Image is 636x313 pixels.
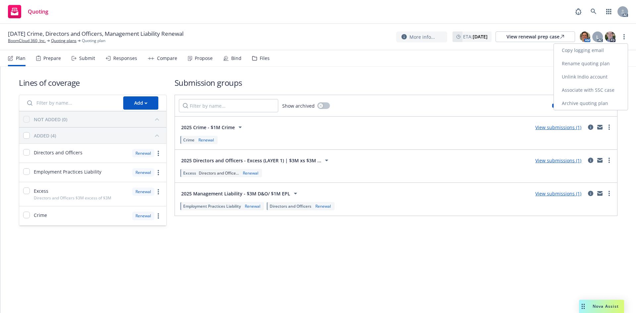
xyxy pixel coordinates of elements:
span: Employment Practices Liability [34,168,101,175]
a: Search [587,5,600,18]
div: Submit [79,56,95,61]
a: circleInformation [587,123,595,131]
span: Quoting plan [82,38,105,44]
button: More info... [396,31,447,42]
span: Employment Practices Liability [183,203,241,209]
button: 2025 Crime - $1M Crime [179,121,246,134]
span: Quoting [28,9,48,14]
div: Renewal [132,212,154,220]
img: photo [605,31,615,42]
button: NOT ADDED (0) [34,114,162,125]
h1: Submission groups [175,77,617,88]
input: Filter by name... [179,99,278,112]
a: more [605,123,613,131]
span: Directors and Office... [199,170,239,176]
img: photo [580,31,590,42]
div: Renewal [132,187,154,196]
div: Renewal [241,170,260,176]
div: Compare [157,56,177,61]
span: ETA : [463,33,488,40]
a: mail [596,156,604,164]
span: Show archived [282,102,315,109]
button: 2025 Directors and Officers - Excess (LAYER 1) | $3M xs $3M ... [179,154,333,167]
button: 2025 Management Liability - $3M D&O/ $1M EPL [179,187,302,200]
a: View submissions (1) [535,124,581,130]
button: Add [123,96,158,110]
div: Renewal [197,137,215,143]
span: L [596,33,599,40]
a: View submissions (1) [535,157,581,164]
a: View renewal prep case [496,31,575,42]
a: mail [596,123,604,131]
div: Propose [195,56,213,61]
div: Limits added [552,103,582,108]
h1: Lines of coverage [19,77,167,88]
a: more [620,33,628,41]
div: ADDED (4) [34,132,56,139]
div: View renewal prep case [506,32,564,42]
button: Nova Assist [579,300,624,313]
a: View submissions (1) [535,190,581,197]
span: 2025 Directors and Officers - Excess (LAYER 1) | $3M xs $3M ... [181,157,321,164]
span: Crime [34,212,47,219]
span: Directors and Officers $3M excess of $3M [34,195,111,201]
a: Quoting [5,2,51,21]
div: Bind [231,56,241,61]
div: Drag to move [579,300,587,313]
div: Prepare [43,56,61,61]
a: more [154,188,162,196]
div: Renewal [243,203,262,209]
span: Excess [34,187,48,194]
div: Renewal [132,168,154,177]
a: Rename quoting plan [554,57,628,70]
div: Renewal [314,203,332,209]
a: Unlink Indio account [554,70,628,83]
button: ADDED (4) [34,130,162,141]
div: Plan [16,56,26,61]
strong: [DATE] [473,33,488,40]
span: More info... [409,33,435,40]
a: more [154,149,162,157]
a: circleInformation [587,189,595,197]
a: Associate with SSC case [554,83,628,97]
span: Excess [183,170,196,176]
div: NOT ADDED (0) [34,116,67,123]
a: circleInformation [587,156,595,164]
a: Switch app [602,5,615,18]
span: Directors and Officers [270,203,311,209]
a: Copy logging email [554,44,628,57]
span: Crime [183,137,194,143]
a: more [154,169,162,177]
a: BoomCloud 360, Inc. [8,38,46,44]
span: 2025 Crime - $1M Crime [181,124,235,131]
a: more [605,156,613,164]
span: 2025 Management Liability - $3M D&O/ $1M EPL [181,190,290,197]
a: Archive quoting plan [554,97,628,110]
a: Report a Bug [572,5,585,18]
input: Filter by name... [23,96,119,110]
div: Add [134,97,147,109]
a: more [605,189,613,197]
div: Renewal [132,149,154,157]
a: more [154,212,162,220]
span: [DATE] Crime, Directors and Officers, Management Liability Renewal [8,30,184,38]
span: Directors and Officers [34,149,82,156]
div: Files [260,56,270,61]
span: Nova Assist [593,303,619,309]
a: Quoting plans [51,38,77,44]
a: mail [596,189,604,197]
div: Responses [113,56,137,61]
